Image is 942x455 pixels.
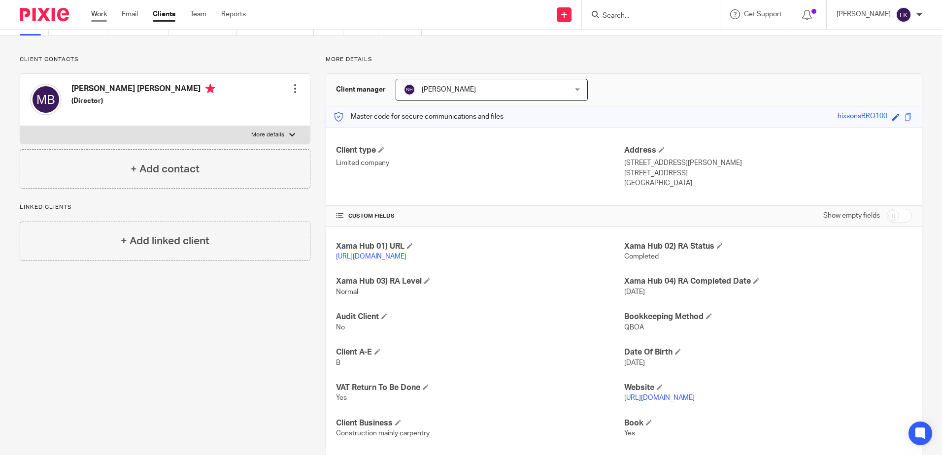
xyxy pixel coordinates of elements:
[131,162,200,177] h4: + Add contact
[30,84,62,115] img: svg%3E
[71,96,215,106] h5: (Director)
[336,359,340,366] span: B
[153,9,175,19] a: Clients
[624,178,912,188] p: [GEOGRAPHIC_DATA]
[221,9,246,19] a: Reports
[251,131,284,139] p: More details
[624,418,912,428] h4: Book
[20,203,310,211] p: Linked clients
[336,289,358,295] span: Normal
[336,158,624,168] p: Limited company
[71,84,215,96] h4: [PERSON_NAME] [PERSON_NAME]
[624,158,912,168] p: [STREET_ADDRESS][PERSON_NAME]
[624,312,912,322] h4: Bookkeeping Method
[422,86,476,93] span: [PERSON_NAME]
[20,8,69,21] img: Pixie
[624,394,695,401] a: [URL][DOMAIN_NAME]
[336,212,624,220] h4: CUSTOM FIELDS
[336,418,624,428] h4: Client Business
[624,289,645,295] span: [DATE]
[837,9,891,19] p: [PERSON_NAME]
[896,7,911,23] img: svg%3E
[838,111,887,123] div: hixsonsBRO100
[336,276,624,287] h4: Xama Hub 03) RA Level
[336,394,347,401] span: Yes
[744,11,782,18] span: Get Support
[624,383,912,393] h4: Website
[336,312,624,322] h4: Audit Client
[336,324,345,331] span: No
[326,56,922,64] p: More details
[624,253,659,260] span: Completed
[624,430,635,437] span: Yes
[336,241,624,252] h4: Xama Hub 01) URL
[205,84,215,94] i: Primary
[624,276,912,287] h4: Xama Hub 04) RA Completed Date
[336,430,430,437] span: Construction mainly carpentry
[336,383,624,393] h4: VAT Return To Be Done
[624,168,912,178] p: [STREET_ADDRESS]
[122,9,138,19] a: Email
[624,145,912,156] h4: Address
[336,85,386,95] h3: Client manager
[624,324,644,331] span: QBOA
[624,359,645,366] span: [DATE]
[624,241,912,252] h4: Xama Hub 02) RA Status
[336,347,624,357] h4: Client A-E
[336,145,624,156] h4: Client type
[334,112,504,122] p: Master code for secure communications and files
[20,56,310,64] p: Client contacts
[602,12,690,21] input: Search
[624,347,912,357] h4: Date Of Birth
[823,211,880,221] label: Show empty fields
[91,9,107,19] a: Work
[336,253,406,260] a: [URL][DOMAIN_NAME]
[190,9,206,19] a: Team
[121,233,209,249] h4: + Add linked client
[404,84,415,96] img: svg%3E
